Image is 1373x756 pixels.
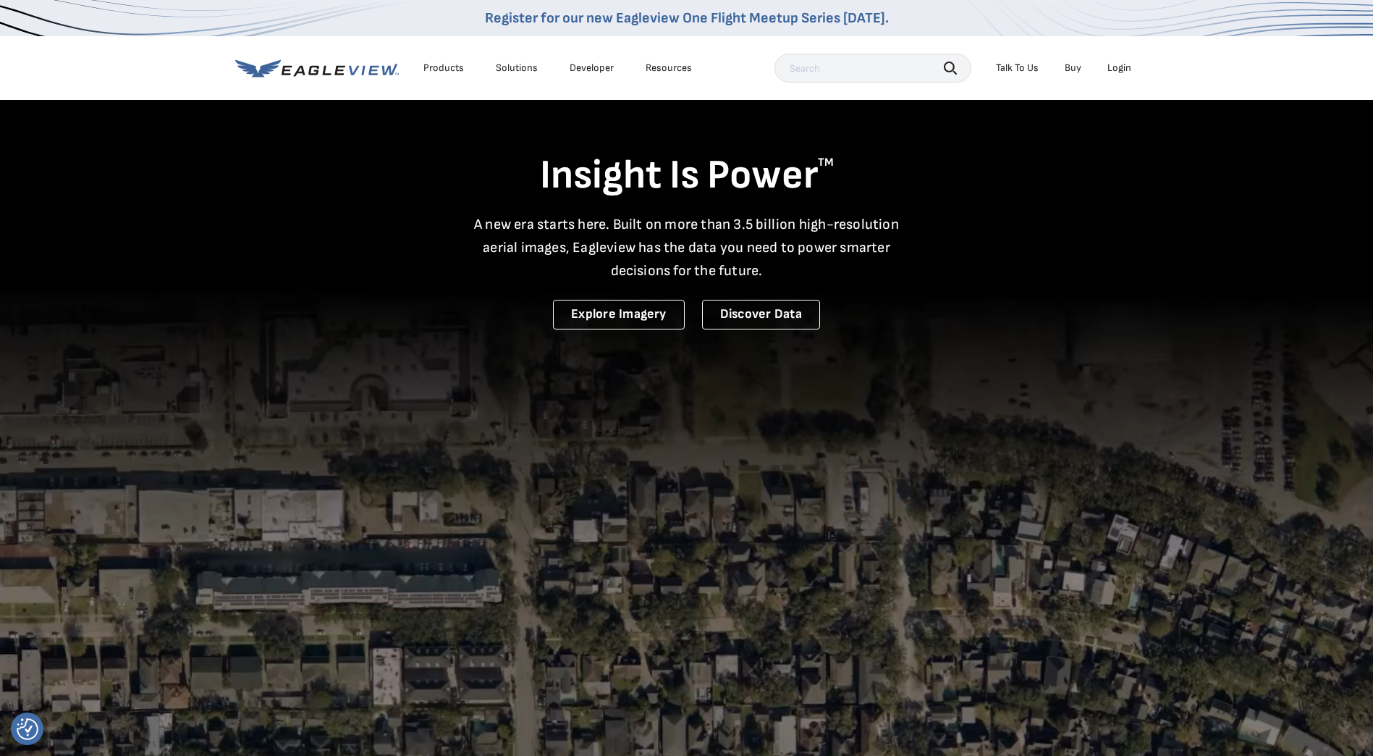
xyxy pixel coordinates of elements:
p: A new era starts here. Built on more than 3.5 billion high-resolution aerial images, Eagleview ha... [465,213,908,282]
a: Buy [1065,62,1081,75]
a: Register for our new Eagleview One Flight Meetup Series [DATE]. [485,9,889,27]
button: Consent Preferences [17,718,38,740]
h1: Insight Is Power [235,151,1138,201]
input: Search [774,54,971,83]
div: Login [1107,62,1131,75]
div: Resources [646,62,692,75]
div: Solutions [496,62,538,75]
a: Developer [570,62,614,75]
div: Products [423,62,464,75]
a: Discover Data [702,300,820,329]
img: Revisit consent button [17,718,38,740]
sup: TM [818,156,834,169]
a: Explore Imagery [553,300,685,329]
div: Talk To Us [996,62,1039,75]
